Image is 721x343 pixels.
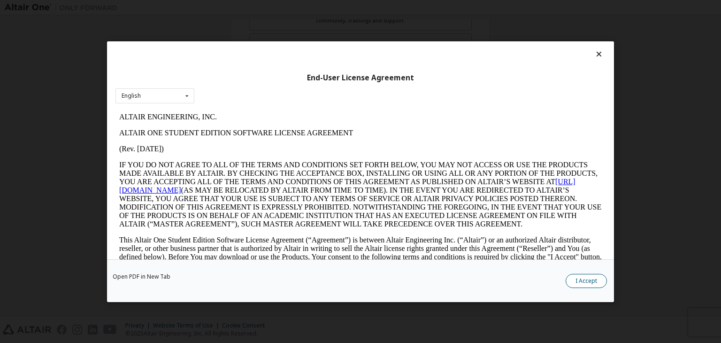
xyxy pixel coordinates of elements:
p: (Rev. [DATE]) [4,36,486,44]
p: IF YOU DO NOT AGREE TO ALL OF THE TERMS AND CONDITIONS SET FORTH BELOW, YOU MAY NOT ACCESS OR USE... [4,52,486,119]
p: This Altair One Student Edition Software License Agreement (“Agreement”) is between Altair Engine... [4,127,486,161]
div: End-User License Agreement [115,73,606,82]
p: ALTAIR ENGINEERING, INC. [4,4,486,12]
button: I Accept [566,274,607,288]
p: ALTAIR ONE STUDENT EDITION SOFTWARE LICENSE AGREEMENT [4,20,486,28]
a: [URL][DOMAIN_NAME] [4,69,460,85]
div: English [122,93,141,99]
a: Open PDF in New Tab [113,274,170,280]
